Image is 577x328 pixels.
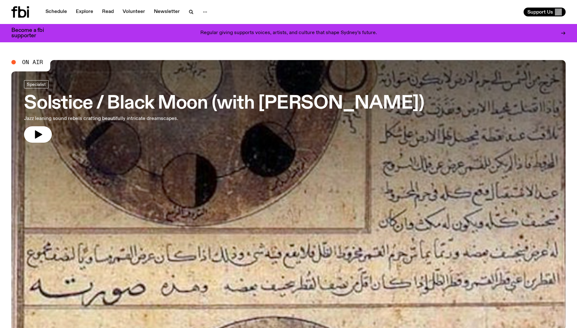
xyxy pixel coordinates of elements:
[72,8,97,16] a: Explore
[11,28,52,39] h3: Become a fbi supporter
[119,8,149,16] a: Volunteer
[150,8,184,16] a: Newsletter
[27,82,46,86] span: Specialist
[98,8,118,16] a: Read
[527,9,553,15] span: Support Us
[42,8,71,16] a: Schedule
[24,115,186,122] p: Jazz leaning sound rebels crafting beautifully intricate dreamscapes.
[200,30,377,36] p: Regular giving supports voices, artists, and culture that shape Sydney’s future.
[24,95,424,112] h3: Solstice / Black Moon (with [PERSON_NAME])
[524,8,566,16] button: Support Us
[22,59,43,65] span: On Air
[24,80,424,143] a: Solstice / Black Moon (with [PERSON_NAME])Jazz leaning sound rebels crafting beautifully intricat...
[24,80,49,88] a: Specialist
